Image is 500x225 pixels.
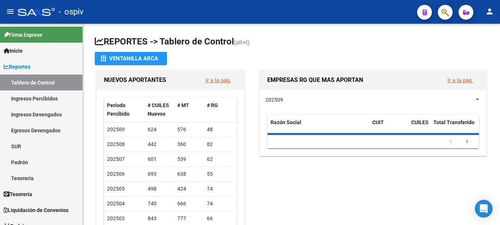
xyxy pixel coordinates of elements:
[199,73,237,87] button: Ir a la pág.
[177,185,201,193] div: 424
[4,206,68,214] span: Liquidación de Convenios
[207,155,231,163] div: 62
[104,76,166,83] span: NUEVOS APORTANTES
[95,52,167,65] button: Ventanilla ARCA
[107,156,125,162] span: 202507
[204,97,234,122] datatable-header-cell: # RG
[177,155,201,163] div: 539
[265,97,283,103] span: 202509
[372,119,384,125] span: CUIT
[268,115,369,139] datatable-header-cell: Razón Social
[442,73,479,87] button: Ir a la pág.
[95,36,488,49] h1: REPORTES -> Tablero de Control
[4,63,30,71] span: Reportes
[107,126,125,132] span: 202509
[107,215,125,221] span: 202503
[4,190,32,198] span: Tesorería
[207,140,231,149] div: 82
[148,102,169,117] span: # CUILES Nuevos
[107,201,125,206] span: 202504
[107,171,125,177] span: 202506
[177,140,201,149] div: 360
[475,200,493,218] div: Open Intercom Messenger
[4,47,23,55] span: Inicio
[107,102,130,117] span: Período Percibido
[408,115,430,139] datatable-header-cell: CUILES
[207,170,231,178] div: 55
[411,119,429,125] span: CUILES
[207,102,218,108] span: # RG
[148,214,171,223] div: 843
[267,76,363,83] span: EMPRESAS RG QUE MAS APORTAN
[101,52,161,65] div: Ventanilla ARCA
[177,102,189,108] span: # MT
[444,138,458,146] a: go to previous page
[148,170,171,178] div: 693
[207,185,231,193] div: 74
[177,125,201,134] div: 576
[6,7,15,16] mat-icon: menu
[104,97,145,122] datatable-header-cell: Período Percibido
[447,77,473,84] a: Ir a la pág.
[107,141,125,147] span: 202508
[460,138,474,146] a: go to next page
[207,214,231,223] div: 66
[433,119,474,125] span: Total Transferido
[107,186,125,192] span: 202505
[369,115,408,139] datatable-header-cell: CUIT
[148,125,171,134] div: 624
[177,170,201,178] div: 638
[4,31,42,39] span: Firma Express
[58,4,84,20] span: - ospiv
[205,77,231,84] a: Ir a la pág.
[174,97,204,122] datatable-header-cell: # MT
[148,155,171,163] div: 601
[430,115,482,139] datatable-header-cell: Total Transferido
[207,125,231,134] div: 48
[177,199,201,208] div: 666
[148,140,171,149] div: 442
[271,119,301,125] span: Razón Social
[485,7,494,16] mat-icon: person
[234,39,250,46] span: (alt+t)
[177,214,201,223] div: 777
[145,97,174,122] datatable-header-cell: # CUILES Nuevos
[148,185,171,193] div: 498
[148,199,171,208] div: 740
[207,199,231,208] div: 74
